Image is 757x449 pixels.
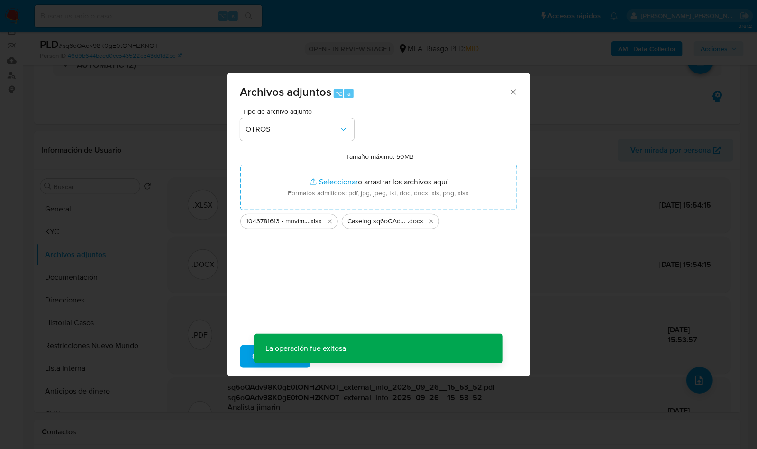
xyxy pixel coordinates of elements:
[240,345,310,368] button: Subir archivo
[246,125,339,134] span: OTROS
[348,217,408,226] span: Caselog sq6oQAdv98K0gE0tONHZKNOT_2025_09_17_18_44_42
[240,118,354,141] button: OTROS
[240,210,517,229] ul: Archivos seleccionados
[240,83,332,100] span: Archivos adjuntos
[326,346,357,367] span: Cancelar
[509,87,517,96] button: Cerrar
[335,89,342,98] span: ⌥
[253,346,298,367] span: Subir archivo
[310,217,322,226] span: .xlsx
[324,216,336,227] button: Eliminar 1043781613 - movimientos.xlsx
[243,108,356,115] span: Tipo de archivo adjunto
[426,216,437,227] button: Eliminar Caselog sq6oQAdv98K0gE0tONHZKNOT_2025_09_17_18_44_42.docx
[246,217,310,226] span: 1043781613 - movimientos
[408,217,424,226] span: .docx
[347,89,351,98] span: a
[254,334,357,363] p: La operación fue exitosa
[346,152,414,161] label: Tamaño máximo: 50MB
